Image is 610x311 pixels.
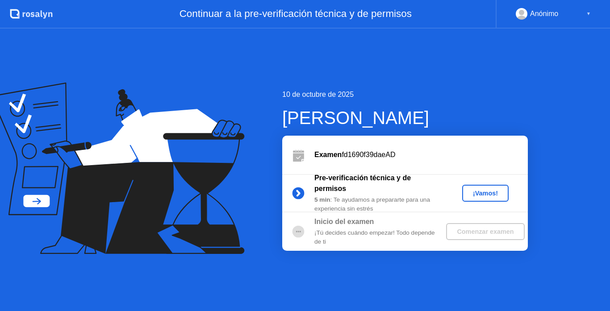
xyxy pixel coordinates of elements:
b: Inicio del examen [314,218,374,225]
div: 10 de octubre de 2025 [282,89,528,100]
div: ▼ [586,8,591,20]
button: Comenzar examen [446,223,524,240]
b: Pre-verificación técnica y de permisos [314,174,411,192]
button: ¡Vamos! [462,185,509,202]
div: fd1690f39daeAD [314,149,528,160]
div: Anónimo [530,8,558,20]
div: Comenzar examen [450,228,521,235]
div: [PERSON_NAME] [282,104,528,131]
b: Examen [314,151,342,158]
b: 5 min [314,196,330,203]
div: ¡Vamos! [466,190,505,197]
div: : Te ayudamos a prepararte para una experiencia sin estrés [314,195,443,214]
div: ¡Tú decides cuándo empezar! Todo depende de ti [314,228,443,247]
